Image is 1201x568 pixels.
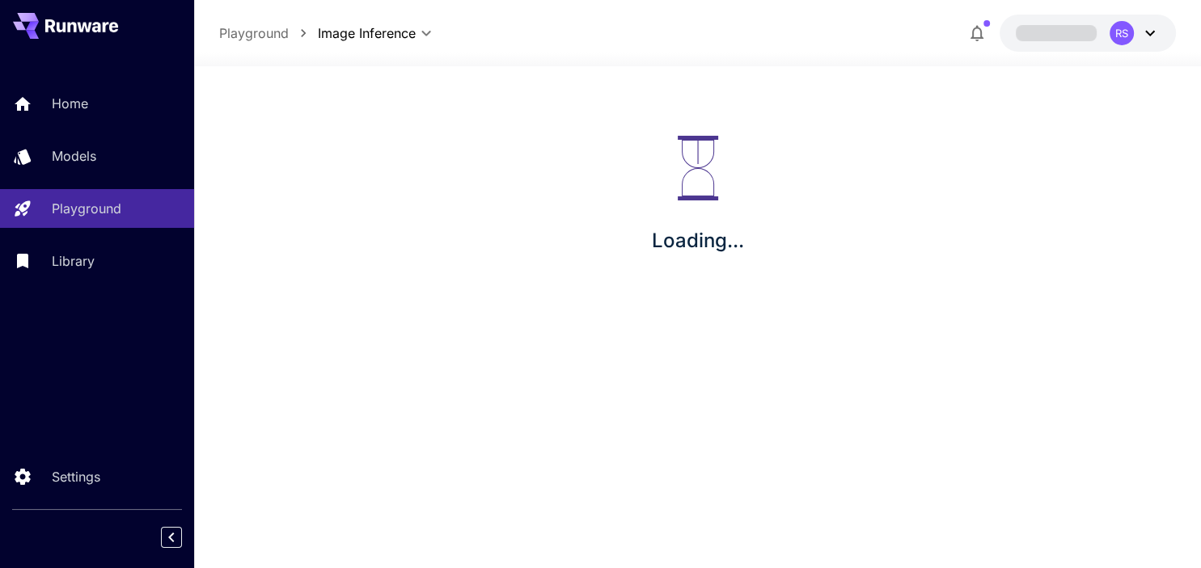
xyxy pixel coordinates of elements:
a: Playground [219,23,289,43]
p: Home [52,94,88,113]
div: RS [1110,21,1134,45]
button: RS [1000,15,1176,52]
p: Loading... [652,226,744,255]
p: Settings [52,467,100,486]
div: Collapse sidebar [173,523,194,552]
button: Collapse sidebar [161,527,182,548]
p: Models [52,146,96,166]
p: Playground [52,199,121,218]
span: Image Inference [318,23,416,43]
p: Library [52,251,95,271]
nav: breadcrumb [219,23,318,43]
